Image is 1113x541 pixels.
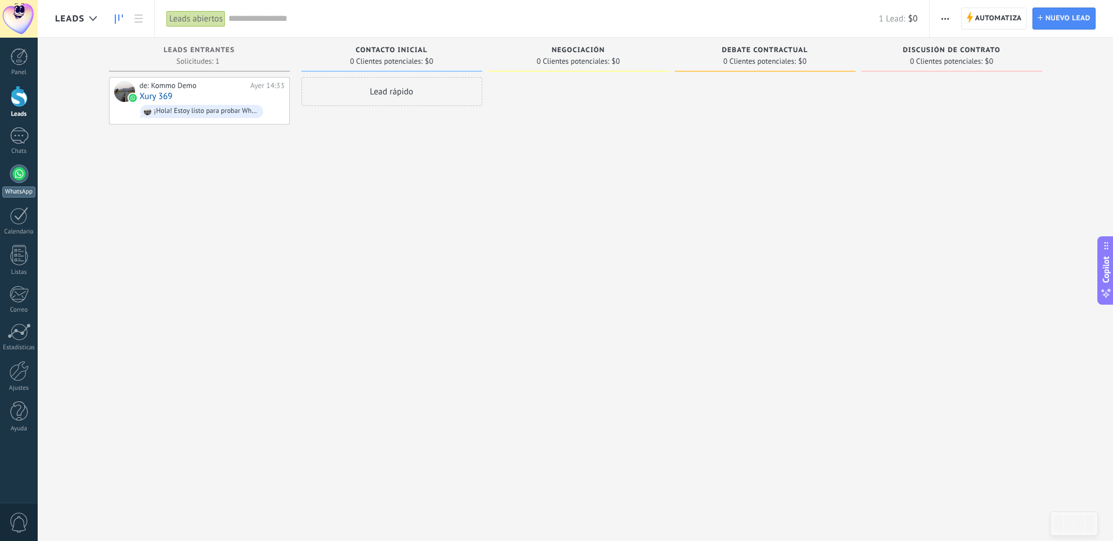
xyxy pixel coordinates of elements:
[723,58,796,65] span: 0 Clientes potenciales:
[55,13,85,24] span: Leads
[798,58,806,65] span: $0
[350,58,423,65] span: 0 Clientes potenciales:
[985,58,993,65] span: $0
[2,69,36,76] div: Panel
[356,46,428,54] span: Contacto inicial
[2,306,36,314] div: Correo
[937,8,954,30] button: Más
[425,58,433,65] span: $0
[975,8,1022,29] span: Automatiza
[129,8,148,30] a: Lista
[910,58,983,65] span: 0 Clientes potenciales:
[301,77,482,106] div: Lead rápido
[2,425,36,433] div: Ayuda
[612,58,620,65] span: $0
[494,46,663,56] div: Negociación
[2,148,36,155] div: Chats
[537,58,609,65] span: 0 Clientes potenciales:
[2,344,36,352] div: Estadísticas
[166,10,225,27] div: Leads abiertos
[1100,257,1112,283] span: Copilot
[176,58,219,65] span: Solicitudes: 1
[307,46,477,56] div: Contacto inicial
[1032,8,1096,30] a: Nuevo lead
[140,92,173,101] a: Xury 369
[2,187,35,198] div: WhatsApp
[2,228,36,236] div: Calendario
[903,46,1000,54] span: Discusión de contrato
[552,46,605,54] span: Negociación
[2,111,36,118] div: Leads
[129,94,137,102] img: waba.svg
[722,46,808,54] span: Debate contractual
[961,8,1027,30] a: Automatiza
[114,81,135,102] div: Xury 369
[867,46,1036,56] div: Discusión de contrato
[250,81,285,90] div: Ayer 14:33
[1045,8,1090,29] span: Nuevo lead
[681,46,850,56] div: Debate contractual
[2,269,36,276] div: Listas
[115,46,284,56] div: Leads Entrantes
[140,81,246,90] div: de: Kommo Demo
[879,13,905,24] span: 1 Lead:
[908,13,918,24] span: $0
[163,46,235,54] span: Leads Entrantes
[109,8,129,30] a: Leads
[154,107,259,115] div: ¡Hola! Estoy listo para probar WhatsApp en Kommo. Mi código de verificación es WKuFpe
[2,385,36,392] div: Ajustes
